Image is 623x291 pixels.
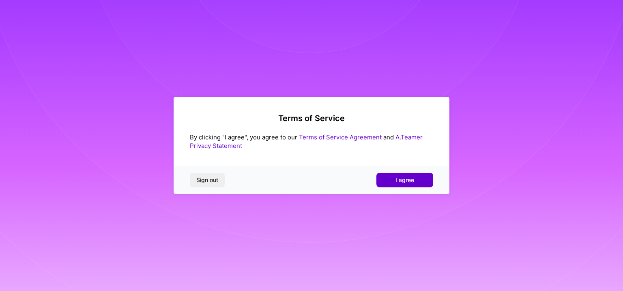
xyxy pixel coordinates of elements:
a: Terms of Service Agreement [299,133,382,141]
span: I agree [395,176,414,184]
button: Sign out [190,173,225,187]
h2: Terms of Service [190,113,433,123]
div: By clicking "I agree", you agree to our and [190,133,433,150]
span: Sign out [196,176,218,184]
button: I agree [376,173,433,187]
